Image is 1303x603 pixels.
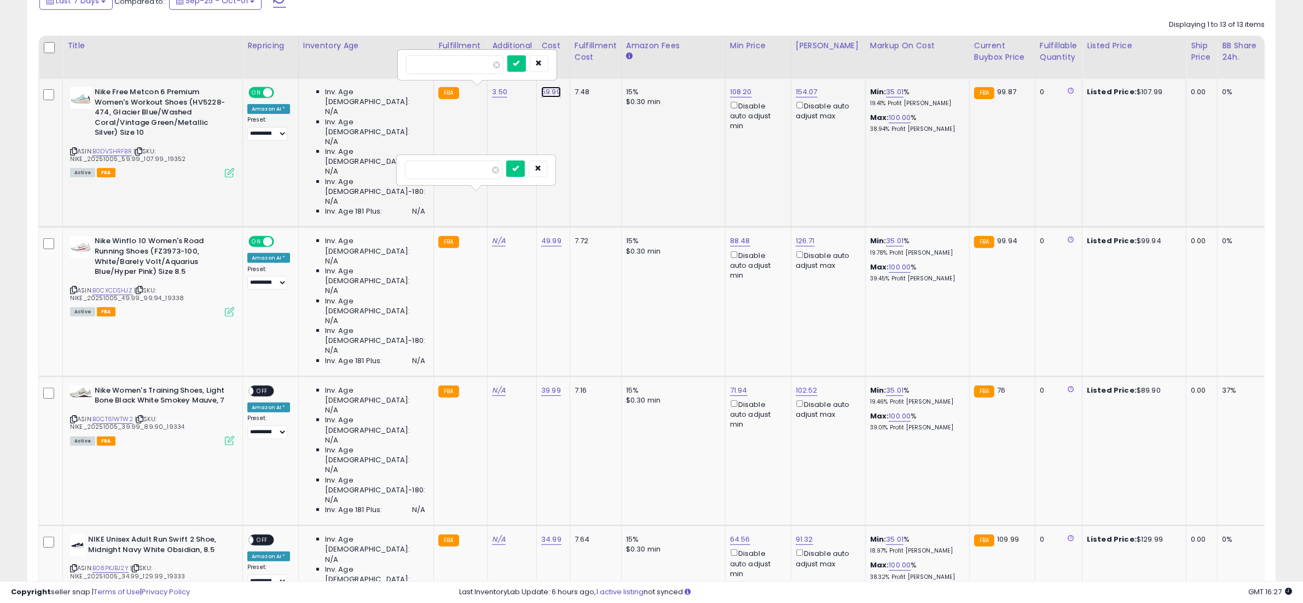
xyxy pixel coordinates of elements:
a: Terms of Use [94,587,140,597]
div: Fulfillable Quantity [1040,40,1078,63]
a: 154.07 [796,87,818,97]
div: Disable auto adjust min [730,398,783,429]
span: N/A [325,316,338,326]
a: 35.01 [886,87,904,97]
a: B08PKJBJ2Y [92,564,129,573]
span: Inv. Age [DEMOGRAPHIC_DATA]: [325,386,425,405]
div: 7.64 [575,535,613,544]
p: 19.46% Profit [PERSON_NAME] [870,398,961,406]
div: seller snap | | [11,587,190,598]
p: 19.78% Profit [PERSON_NAME] [870,249,961,257]
span: Inv. Age [DEMOGRAPHIC_DATA]-180: [325,177,425,197]
div: 0% [1222,87,1258,97]
span: Inv. Age 181 Plus: [325,505,383,515]
div: BB Share 24h. [1222,40,1262,63]
div: $0.30 min [626,395,717,405]
span: N/A [325,197,338,206]
b: Listed Price: [1087,385,1137,395]
small: FBA [438,535,459,547]
span: Inv. Age [DEMOGRAPHIC_DATA]: [325,266,425,286]
span: All listings currently available for purchase on Amazon [70,168,95,177]
a: B0DVSHRFBR [92,147,132,156]
div: ASIN: [70,87,234,176]
div: Disable auto adjust max [796,100,857,121]
a: N/A [492,534,505,545]
div: Listed Price [1087,40,1182,51]
span: 99.94 [997,236,1017,246]
span: FBA [97,437,115,446]
span: Inv. Age [DEMOGRAPHIC_DATA]: [325,117,425,137]
span: Inv. Age [DEMOGRAPHIC_DATA]: [325,236,425,256]
div: Amazon AI * [247,403,290,412]
div: Displaying 1 to 13 of 13 items [1169,20,1265,30]
b: Min: [870,236,887,246]
div: 0 [1040,386,1074,395]
b: Min: [870,87,887,97]
div: $99.94 [1087,236,1178,246]
span: N/A [412,356,425,366]
b: Max: [870,112,889,123]
a: 59.99 [541,87,561,97]
div: Cost [541,40,565,51]
div: 0 [1040,535,1074,544]
div: Amazon AI * [247,552,290,561]
th: The percentage added to the cost of goods (COGS) that forms the calculator for Min & Max prices. [865,36,969,79]
small: FBA [438,386,459,398]
span: Inv. Age [DEMOGRAPHIC_DATA]: [325,87,425,107]
span: N/A [325,405,338,415]
a: 91.32 [796,534,813,545]
small: FBA [438,87,459,99]
small: FBA [974,236,994,248]
small: FBA [974,87,994,99]
div: Preset: [247,266,290,290]
div: 0% [1222,535,1258,544]
div: Current Buybox Price [974,40,1030,63]
a: 1 active listing [596,587,644,597]
p: 18.97% Profit [PERSON_NAME] [870,547,961,555]
span: N/A [325,346,338,355]
div: Amazon Fees [626,40,721,51]
b: NIKE Unisex Adult Run Swift 2 Shoe, Midnight Navy White Obsidian, 8.5 [88,535,221,558]
span: OFF [273,237,290,246]
p: 39.01% Profit [PERSON_NAME] [870,424,961,432]
span: Inv. Age [DEMOGRAPHIC_DATA]-180: [325,326,425,346]
img: 31w-5zOzJmL._SL40_.jpg [70,236,92,258]
b: Min: [870,385,887,395]
div: $0.30 min [626,544,717,554]
span: Inv. Age 181 Plus: [325,206,383,216]
div: 7.72 [575,236,613,246]
a: 126.71 [796,236,815,246]
span: N/A [325,286,338,296]
div: Markup on Cost [870,40,965,51]
div: 0 [1040,236,1074,246]
div: Preset: [247,415,290,439]
p: 39.45% Profit [PERSON_NAME] [870,275,961,283]
div: % [870,236,961,256]
div: 15% [626,535,717,544]
div: 7.16 [575,386,613,395]
div: % [870,535,961,555]
span: Inv. Age [DEMOGRAPHIC_DATA]: [325,147,425,166]
a: 100.00 [889,560,911,571]
span: | SKU: NIKE_20251005_49.99_99.94_19338 [70,286,184,302]
span: FBA [97,307,115,317]
a: 100.00 [889,411,911,422]
div: 37% [1222,386,1258,395]
a: 64.56 [730,534,750,545]
div: % [870,411,961,432]
div: Fulfillment [438,40,483,51]
div: 15% [626,386,717,395]
span: N/A [325,166,338,176]
div: Amazon AI * [247,253,290,263]
div: Title [67,40,238,51]
b: Listed Price: [1087,534,1137,544]
div: [PERSON_NAME] [796,40,861,51]
img: 31CwqGDLsvL._SL40_.jpg [70,87,92,109]
div: Disable auto adjust max [796,547,857,568]
span: All listings currently available for purchase on Amazon [70,437,95,446]
div: 0.00 [1191,87,1209,97]
b: Nike Winflo 10 Women's Road Running Shoes (FZ3973-100, White/Barely Volt/Aquarius Blue/Hyper Pink... [95,236,228,279]
div: 0 [1040,87,1074,97]
span: Inv. Age [DEMOGRAPHIC_DATA]: [325,535,425,554]
div: Preset: [247,116,290,141]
